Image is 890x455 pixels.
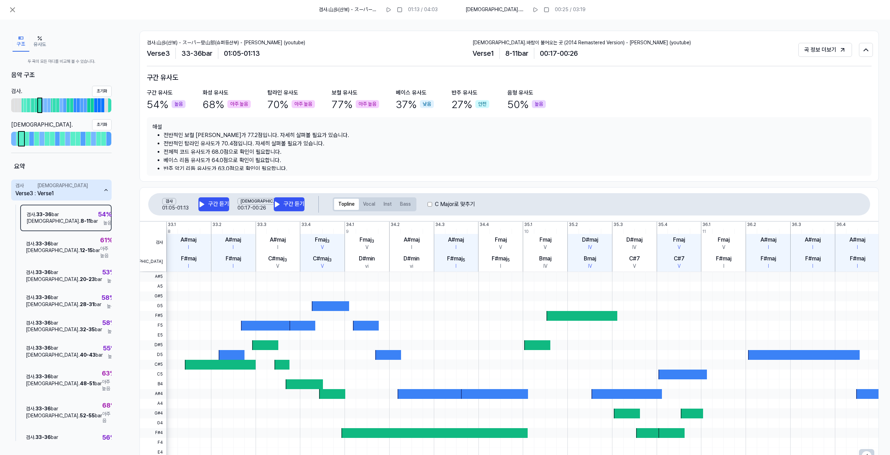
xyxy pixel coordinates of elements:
div: F#maj [716,255,731,263]
div: I [455,263,457,270]
span: 아주 높음 [100,245,113,259]
div: 34.3 [435,222,445,228]
span: G5 [140,301,166,311]
div: C#7 [629,255,640,263]
div: 8 [168,229,171,235]
span: 58 % [102,318,116,328]
sub: 3 [371,239,374,244]
div: D#maj [582,236,598,244]
div: 68 % [203,97,251,112]
div: 검사 . 山歩(산보) - スーパー登山部(슈퍼등산부) - [PERSON_NAME] (youtube) [147,39,473,46]
span: 20 - 23 [80,276,95,282]
span: Verse 3 [147,48,170,59]
div: [DEMOGRAPHIC_DATA] . bar [26,352,103,359]
div: 검사 . bar [26,269,102,276]
div: I [233,263,234,270]
span: C#5 [140,360,166,370]
span: 56 % [102,433,116,443]
div: IV [588,244,592,251]
div: C#maj [268,255,287,263]
div: V [722,244,725,251]
div: 화성 유사도 [203,89,228,97]
div: C#7 [674,255,685,263]
div: D#min [403,255,420,263]
li: 베이스 리듬 유사도가 64.0점으로 확인이 필요합니다. [164,156,866,165]
div: I [768,244,769,251]
div: 아주 높음 [292,100,315,108]
div: 33.4 [301,222,311,228]
div: vi [410,263,413,270]
div: D#min [359,255,375,263]
span: 8 - 11 [81,218,91,224]
div: I [455,244,457,251]
div: V [321,263,324,270]
div: A#maj [761,236,776,244]
div: V [276,263,279,270]
div: C#maj [313,255,332,263]
span: 33 - 36 bar [181,48,212,59]
span: 아주 높음 [102,379,115,392]
div: Fmaj [360,236,374,244]
div: [DEMOGRAPHIC_DATA] . bar [26,380,102,387]
span: 33 - 36 [36,241,51,247]
div: V [544,244,547,251]
button: 초기화 [92,86,112,97]
div: 아주 높음 [356,100,379,108]
li: 전반적인 보컬 [PERSON_NAME]가 77.2점입니다. 자세히 살펴볼 필요가 있습니다. [164,131,866,139]
div: 35.1 [524,222,532,228]
sub: 5 [462,258,465,263]
span: 높음 [108,353,116,360]
div: 검사 . bar [26,405,102,412]
span: Verse 1 [473,48,494,59]
li: 전체적 코드 유사도가 68.0점으로 확인이 필요합니다. [164,148,866,156]
button: Bass [396,199,415,210]
div: 01:13 / 04:03 [408,6,438,13]
span: 33 - 36 [36,406,51,411]
div: F#maj [181,255,196,263]
div: F#maj [805,255,821,263]
div: A#maj [270,236,286,244]
div: IV [632,244,636,251]
span: 28 - 31 [80,302,94,307]
div: 11 [702,229,706,235]
span: 높음 [107,278,115,285]
span: 33 - 36 [36,270,51,275]
div: [DEMOGRAPHIC_DATA] . [11,121,73,129]
div: 검사 [162,198,176,205]
div: A#maj [181,236,196,244]
span: 00:17 - 00:26 [237,205,271,210]
span: 높음 [103,220,112,227]
span: [DEMOGRAPHIC_DATA] [140,252,166,272]
div: 77 % [332,97,379,112]
div: I [233,244,234,251]
button: Topline [334,199,359,210]
span: F#5 [140,311,166,321]
div: 안전 [475,100,489,108]
span: 33 - 36 [36,374,51,379]
div: 검사 . bar [26,373,102,380]
span: 63 % [102,369,115,379]
span: G#5 [140,291,166,301]
div: 보컬 유사도 [332,89,357,97]
div: A#maj [805,236,821,244]
sub: 5 [507,258,510,263]
div: A#maj [448,236,464,244]
div: [DEMOGRAPHIC_DATA] [37,182,88,189]
div: [DEMOGRAPHIC_DATA] . bar [26,326,102,333]
div: Fmaj [495,236,507,244]
span: 68 % [102,401,116,411]
div: [DEMOGRAPHIC_DATA] . bar [27,218,98,225]
button: Vocal [359,199,379,210]
div: I [857,263,858,270]
div: 27 % [452,97,489,112]
label: C Major로 맞추기 [435,200,475,208]
span: D5 [140,350,166,360]
button: 유사도 [29,32,50,52]
span: : [35,182,36,198]
span: 48 - 51 [80,381,95,386]
div: I [812,244,813,251]
button: 구간 듣기 [198,197,229,211]
div: 36.1 [702,222,710,228]
span: G4 [140,418,166,428]
div: 검사 . bar [26,241,100,248]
